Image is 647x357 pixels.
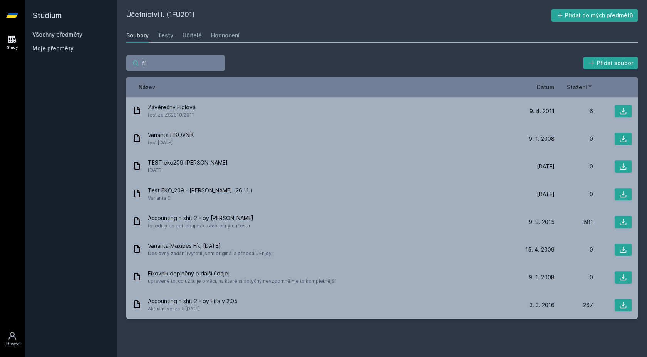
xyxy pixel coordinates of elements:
[158,32,173,39] div: Testy
[183,32,202,39] div: Učitelé
[567,83,593,91] button: Stažení
[158,28,173,43] a: Testy
[530,301,555,309] span: 3. 3. 2016
[148,222,253,230] span: to jediný co potřebuješ k závěrečnýmu testu
[148,214,253,222] span: Accounting n shit 2 - by [PERSON_NAME]
[126,55,225,71] input: Hledej soubor
[555,135,593,143] div: 0
[126,28,149,43] a: Soubory
[148,194,253,202] span: Varianta C
[148,159,228,167] span: TEST eko209 [PERSON_NAME]
[2,31,23,54] a: Study
[148,242,274,250] span: Varianta Maxipes Fík; [DATE]
[148,187,253,194] span: Test EKO_209 - [PERSON_NAME] (26.11.)
[551,9,638,22] button: Přidat do mých předmětů
[555,163,593,170] div: 0
[537,190,555,198] span: [DATE]
[148,297,238,305] span: Accounting n shit 2 - by Fífa v 2.05
[148,111,196,119] span: test ze ZS2010/2011
[555,218,593,226] div: 881
[211,28,240,43] a: Hodnocení
[139,83,155,91] button: Název
[148,305,238,313] span: Aktuální verze k [DATE]
[529,218,555,226] span: 9. 9. 2015
[148,250,274,257] span: Doslovný zadání (vyfotil jsem originál a přepsal). Enjoy ;
[32,45,74,52] span: Moje předměty
[4,341,20,347] div: Uživatel
[555,107,593,115] div: 6
[555,246,593,254] div: 0
[148,103,196,111] span: Závěrečný Fíglová
[555,190,593,198] div: 0
[148,270,335,277] span: Fíkovnik doplněný o další údaje!
[529,274,555,281] span: 9. 1. 2008
[148,167,228,174] span: [DATE]
[567,83,587,91] span: Stažení
[537,83,555,91] button: Datum
[183,28,202,43] a: Učitelé
[583,57,638,69] button: Přidat soubor
[7,45,18,50] div: Study
[148,277,335,285] span: upravené to, co už tu je o věci, na které si dotyčný nevzpomněl=je to kompletnější
[537,163,555,170] span: [DATE]
[148,131,194,139] span: Varianta FÍKOVNÍK
[126,9,551,22] h2: Účetnictví I. (1FU201)
[530,107,555,115] span: 9. 4. 2011
[2,327,23,351] a: Uživatel
[529,135,555,143] span: 9. 1. 2008
[148,139,194,147] span: test [DATE]
[32,31,82,38] a: Všechny předměty
[555,274,593,281] div: 0
[126,32,149,39] div: Soubory
[555,301,593,309] div: 267
[211,32,240,39] div: Hodnocení
[525,246,555,254] span: 15. 4. 2009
